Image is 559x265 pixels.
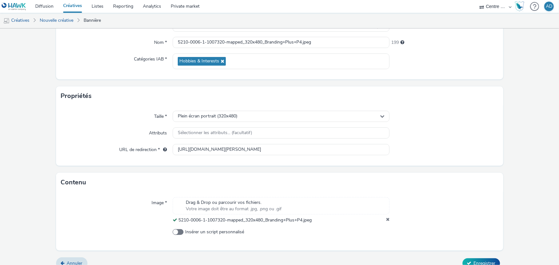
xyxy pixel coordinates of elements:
label: Image * [149,197,169,206]
h3: Propriétés [61,91,92,101]
h3: Contenu [61,178,86,187]
span: 5210-0006-1-1007320-mapped_320x480_Branding+Plus+P4.jpeg [178,217,312,223]
input: url... [173,144,390,155]
div: L'URL de redirection sera utilisée comme URL de validation avec certains SSP et ce sera l'URL de ... [160,147,167,153]
a: Nouvelle créative [37,13,77,28]
label: Attributs [146,127,169,136]
label: Nom * [152,37,169,46]
span: Votre image doit être au format .jpg, .png ou .gif [186,206,282,212]
label: Taille * [152,111,169,120]
div: AD [546,2,552,11]
span: Sélectionner les attributs... (facultatif) [178,130,252,136]
span: Drag & Drop ou parcourir vos fichiers. [186,199,282,206]
a: Hawk Academy [515,1,527,12]
a: Bannière [80,13,104,28]
input: Nom [173,37,390,48]
span: Plein écran portrait (320x480) [178,114,237,119]
span: Hobbies & Interests [179,59,219,64]
span: 199 [391,39,399,46]
label: Catégories IAB * [131,53,169,62]
img: mobile [3,18,10,24]
img: Hawk Academy [515,1,524,12]
label: URL de redirection * [117,144,169,153]
span: Insérer un script personnalisé [185,229,244,235]
img: undefined Logo [2,3,26,11]
div: 255 caractères maximum [400,39,404,46]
